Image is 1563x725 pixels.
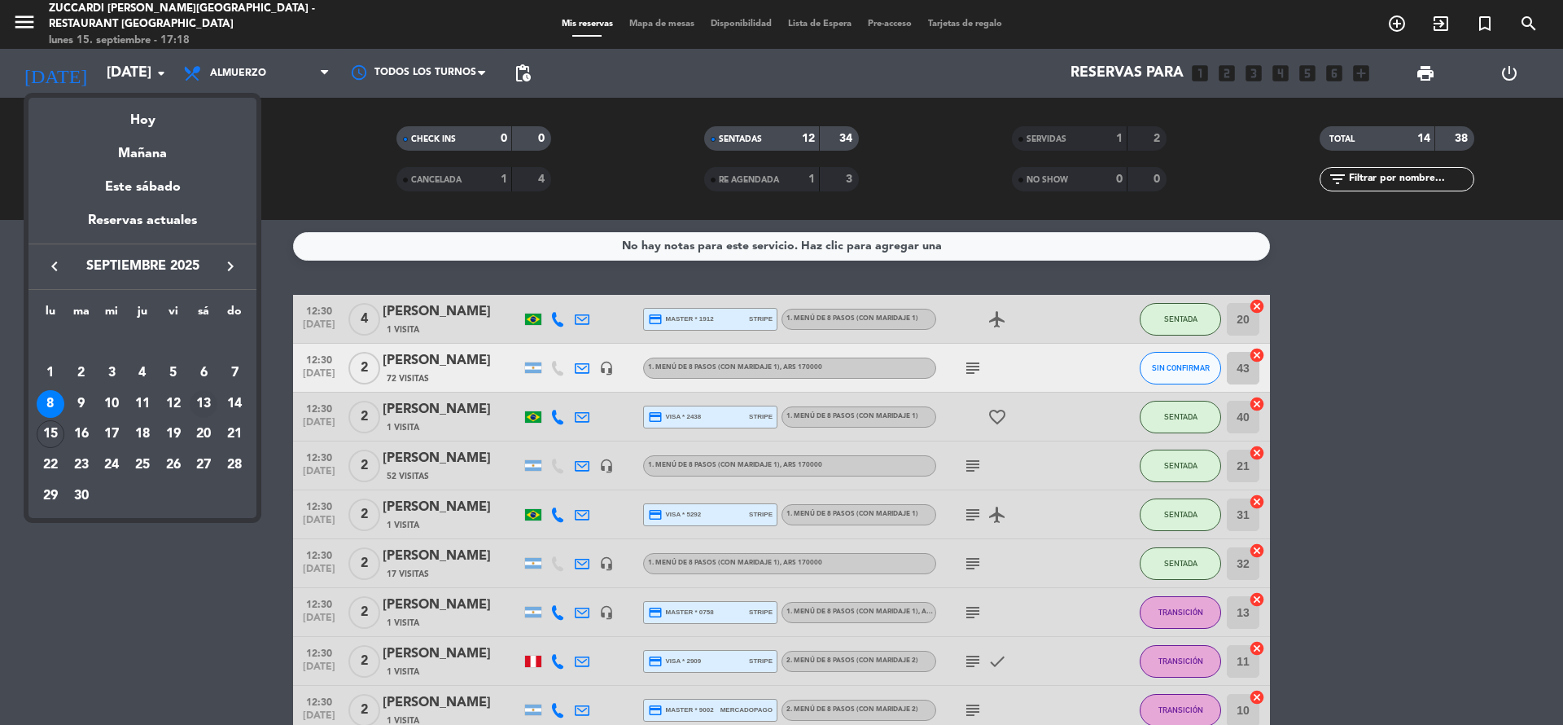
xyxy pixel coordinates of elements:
[96,419,127,450] td: 17 de septiembre de 2025
[28,210,256,244] div: Reservas actuales
[158,450,189,481] td: 26 de septiembre de 2025
[96,389,127,420] td: 10 de septiembre de 2025
[129,420,156,448] div: 18
[219,389,250,420] td: 14 de septiembre de 2025
[37,390,64,418] div: 8
[190,420,217,448] div: 20
[35,450,66,481] td: 22 de septiembre de 2025
[190,451,217,479] div: 27
[219,450,250,481] td: 28 de septiembre de 2025
[35,419,66,450] td: 15 de septiembre de 2025
[189,358,220,389] td: 6 de septiembre de 2025
[35,481,66,512] td: 29 de septiembre de 2025
[98,420,125,448] div: 17
[35,358,66,389] td: 1 de septiembre de 2025
[221,451,248,479] div: 28
[190,390,217,418] div: 13
[221,359,248,387] div: 7
[127,358,158,389] td: 4 de septiembre de 2025
[158,389,189,420] td: 12 de septiembre de 2025
[98,359,125,387] div: 3
[66,358,97,389] td: 2 de septiembre de 2025
[127,389,158,420] td: 11 de septiembre de 2025
[189,389,220,420] td: 13 de septiembre de 2025
[129,451,156,479] div: 25
[35,302,66,327] th: lunes
[221,390,248,418] div: 14
[68,359,95,387] div: 2
[221,257,240,276] i: keyboard_arrow_right
[98,390,125,418] div: 10
[45,257,64,276] i: keyboard_arrow_left
[160,420,187,448] div: 19
[37,359,64,387] div: 1
[35,327,250,358] td: SEP.
[37,451,64,479] div: 22
[158,419,189,450] td: 19 de septiembre de 2025
[127,450,158,481] td: 25 de septiembre de 2025
[158,358,189,389] td: 5 de septiembre de 2025
[35,389,66,420] td: 8 de septiembre de 2025
[189,450,220,481] td: 27 de septiembre de 2025
[158,302,189,327] th: viernes
[37,420,64,448] div: 15
[219,419,250,450] td: 21 de septiembre de 2025
[189,302,220,327] th: sábado
[160,390,187,418] div: 12
[37,482,64,510] div: 29
[127,419,158,450] td: 18 de septiembre de 2025
[160,451,187,479] div: 26
[189,419,220,450] td: 20 de septiembre de 2025
[66,302,97,327] th: martes
[66,481,97,512] td: 30 de septiembre de 2025
[216,256,245,277] button: keyboard_arrow_right
[96,358,127,389] td: 3 de septiembre de 2025
[40,256,69,277] button: keyboard_arrow_left
[221,420,248,448] div: 21
[160,359,187,387] div: 5
[68,420,95,448] div: 16
[28,98,256,131] div: Hoy
[129,359,156,387] div: 4
[68,451,95,479] div: 23
[69,256,216,277] span: septiembre 2025
[129,390,156,418] div: 11
[96,450,127,481] td: 24 de septiembre de 2025
[68,390,95,418] div: 9
[28,131,256,165] div: Mañana
[127,302,158,327] th: jueves
[98,451,125,479] div: 24
[219,358,250,389] td: 7 de septiembre de 2025
[66,450,97,481] td: 23 de septiembre de 2025
[96,302,127,327] th: miércoles
[28,165,256,210] div: Este sábado
[66,389,97,420] td: 9 de septiembre de 2025
[190,359,217,387] div: 6
[66,419,97,450] td: 16 de septiembre de 2025
[219,302,250,327] th: domingo
[68,482,95,510] div: 30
